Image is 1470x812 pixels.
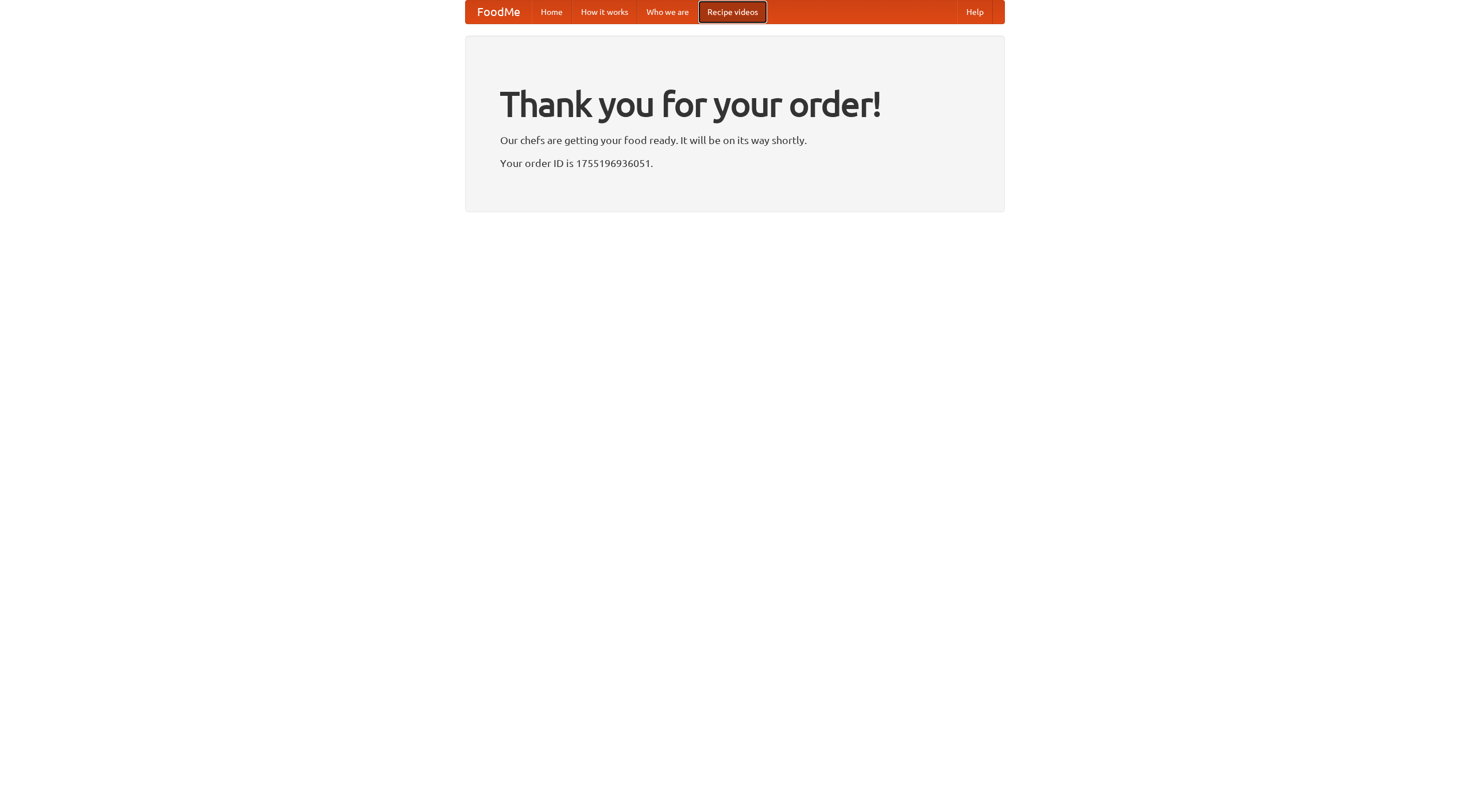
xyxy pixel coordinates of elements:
a: Recipe videos [698,1,767,24]
p: Your order ID is 1755196936051. [500,154,970,172]
a: Help [957,1,993,24]
a: FoodMe [466,1,532,24]
h1: Thank you for your order! [500,76,970,131]
a: How it works [572,1,637,24]
a: Home [532,1,572,24]
a: Who we are [637,1,698,24]
p: Our chefs are getting your food ready. It will be on its way shortly. [500,131,970,149]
